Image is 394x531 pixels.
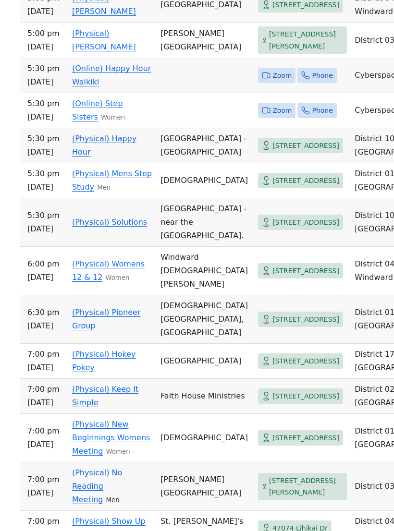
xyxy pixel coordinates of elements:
span: [STREET_ADDRESS] [272,217,339,229]
span: [STREET_ADDRESS] [272,432,339,444]
a: (Physical) Solutions [72,217,147,227]
a: (Physical) Mens Step Study [72,169,152,192]
span: Phone [312,105,332,117]
span: 5:30 PM [27,97,64,110]
span: 5:30 PM [27,167,64,181]
span: [DATE] [27,110,64,124]
span: [DATE] [27,438,64,451]
span: [STREET_ADDRESS] [272,175,339,187]
td: [DEMOGRAPHIC_DATA][GEOGRAPHIC_DATA], [GEOGRAPHIC_DATA] [157,295,254,344]
small: Women [101,114,125,121]
span: [STREET_ADDRESS] [272,314,339,326]
small: Women [105,274,129,281]
span: [DATE] [27,486,64,500]
span: [DATE] [27,319,64,333]
a: (Physical) Hokey Pokey [72,350,135,372]
a: (Physical) No Reading Meeting [72,468,122,504]
span: 7:00 PM [27,383,64,396]
span: [STREET_ADDRESS] [272,355,339,367]
td: [DEMOGRAPHIC_DATA] [157,163,254,198]
span: 7:00 PM [27,348,64,361]
a: (Physical) Pioneer Group [72,308,141,330]
span: 7:00 PM [27,424,64,438]
td: Windward [DEMOGRAPHIC_DATA][PERSON_NAME] [157,247,254,295]
span: 5:00 PM [27,27,64,40]
span: 7:00 PM [27,515,64,528]
span: [DATE] [27,145,64,159]
a: (Physical) [PERSON_NAME] [72,29,136,51]
small: Women [106,448,130,455]
td: [PERSON_NAME][GEOGRAPHIC_DATA] [157,23,254,58]
span: Zoom [272,105,292,117]
a: (Online) Step Sisters [72,99,123,121]
span: Phone [312,70,332,82]
span: [DATE] [27,271,64,284]
span: [STREET_ADDRESS][PERSON_NAME] [269,475,343,498]
a: (Physical) Womens 12 & 12 [72,259,145,282]
span: [STREET_ADDRESS] [272,265,339,277]
small: Men [106,496,119,504]
span: 5:30 PM [27,209,64,222]
span: [DATE] [27,75,64,89]
span: [DATE] [27,396,64,410]
td: [GEOGRAPHIC_DATA] - [GEOGRAPHIC_DATA] [157,128,254,163]
span: 5:30 PM [27,132,64,145]
a: (Physical) New Beginnings Womens Meeting [72,420,150,456]
span: 7:00 PM [27,473,64,486]
span: 6:30 PM [27,306,64,319]
span: Zoom [272,70,292,82]
span: [STREET_ADDRESS] [272,390,339,402]
small: Men [97,184,111,191]
td: [PERSON_NAME][GEOGRAPHIC_DATA] [157,462,254,511]
a: (Online) Happy Hour Waikiki [72,64,151,86]
span: [DATE] [27,222,64,236]
span: 6:00 PM [27,257,64,271]
span: [STREET_ADDRESS] [272,140,339,152]
span: [DATE] [27,40,64,54]
td: Faith House Ministries [157,379,254,414]
a: (Physical) Keep It Simple [72,385,138,407]
span: [DATE] [27,5,64,18]
span: [DATE] [27,181,64,194]
span: [STREET_ADDRESS][PERSON_NAME] [269,28,343,52]
span: [DATE] [27,361,64,374]
a: (Physical) Happy Hour [72,134,136,157]
td: [GEOGRAPHIC_DATA] [157,344,254,379]
span: 5:30 PM [27,62,64,75]
td: [DEMOGRAPHIC_DATA] [157,414,254,462]
td: [GEOGRAPHIC_DATA] - near the [GEOGRAPHIC_DATA]. [157,198,254,247]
